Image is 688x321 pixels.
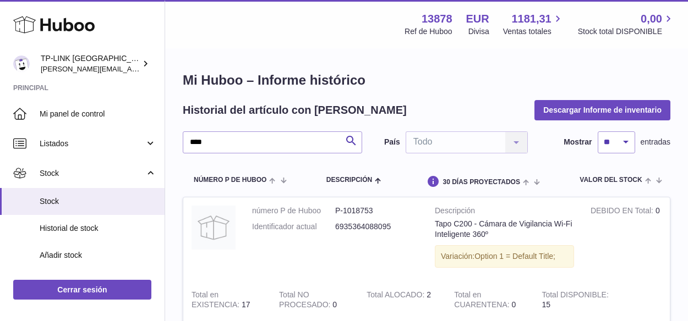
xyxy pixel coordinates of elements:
[335,206,418,216] dd: P-1018753
[443,179,520,186] span: 30 DÍAS PROYECTADOS
[183,103,407,118] h2: Historial del artículo con [PERSON_NAME]
[405,26,452,37] div: Ref de Huboo
[40,250,156,261] span: Añadir stock
[41,53,140,74] div: TP-LINK [GEOGRAPHIC_DATA], SOCIEDAD LIMITADA
[13,56,30,72] img: celia.yan@tp-link.com
[367,290,427,302] strong: Total ALOCADO
[578,26,675,37] span: Stock total DISPONIBLE
[192,206,236,250] img: product image
[41,64,221,73] span: [PERSON_NAME][EMAIL_ADDRESS][DOMAIN_NAME]
[40,196,156,207] span: Stock
[578,12,675,37] a: 0,00 Stock total DISPONIBLE
[183,281,271,319] td: 17
[252,206,335,216] dt: número P de Huboo
[468,26,489,37] div: Divisa
[466,12,489,26] strong: EUR
[435,219,574,240] div: Tapo C200 - Cámara de Vigilancia Wi-Fi Inteligente 360º
[435,245,574,268] div: Variación:
[474,252,555,261] span: Option 1 = Default Title;
[435,206,574,219] strong: Descripción
[358,281,446,319] td: 2
[564,137,592,147] label: Mostrar
[503,12,564,37] a: 1181,31 Ventas totales
[422,12,452,26] strong: 13878
[454,290,511,312] strong: Total en CUARENTENA
[335,222,418,232] dd: 6935364088095
[40,277,156,287] span: Historial de entregas
[533,281,621,319] td: 15
[512,300,516,309] span: 0
[194,176,266,184] span: número P de Huboo
[40,223,156,234] span: Historial de stock
[384,137,400,147] label: País
[13,280,151,300] a: Cerrar sesión
[271,281,358,319] td: 0
[192,290,242,312] strong: Total en EXISTENCIA
[591,206,656,218] strong: DEBIDO EN Total
[503,26,564,37] span: Ventas totales
[542,290,608,302] strong: Total DISPONIBLE
[40,168,145,179] span: Stock
[534,100,670,120] button: Descargar Informe de inventario
[40,139,145,149] span: Listados
[582,197,670,281] td: 0
[580,176,642,184] span: Valor del stock
[279,290,332,312] strong: Total NO PROCESADO
[183,71,670,89] h1: Mi Huboo – Informe histórico
[641,12,662,26] span: 0,00
[252,222,335,232] dt: Identificador actual
[641,137,670,147] span: entradas
[40,109,156,119] span: Mi panel de control
[511,12,551,26] span: 1181,31
[326,176,372,184] span: Descripción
